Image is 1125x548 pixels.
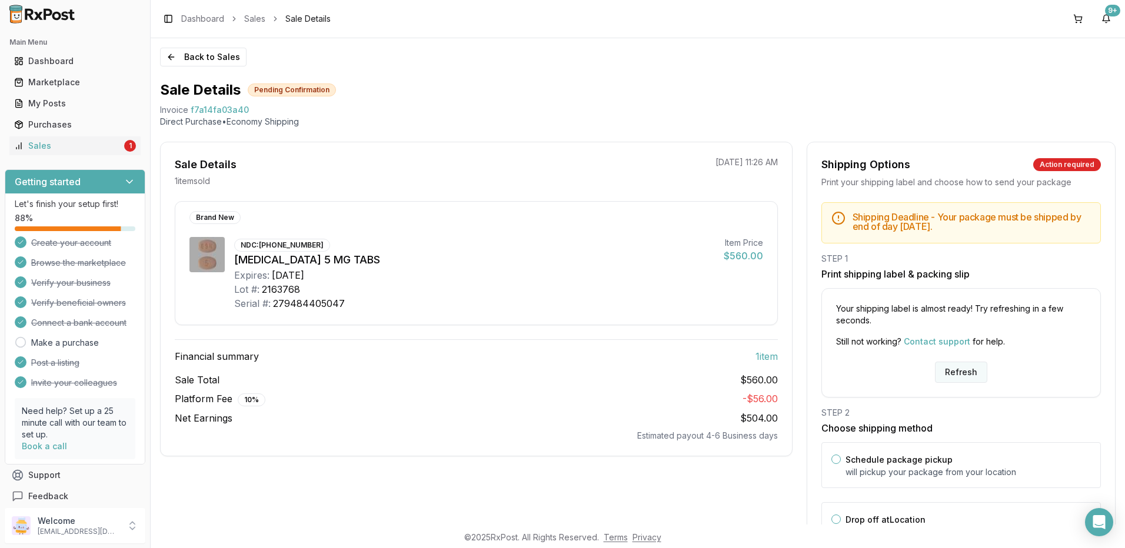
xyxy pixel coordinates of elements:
div: Estimated payout 4-6 Business days [175,430,778,442]
span: Sale Details [285,13,331,25]
a: Sales1 [9,135,141,156]
span: Feedback [28,490,68,502]
button: Back to Sales [160,48,247,66]
span: $504.00 [740,412,778,424]
h3: Getting started [15,175,81,189]
p: Your shipping label is almost ready! Try refreshing in a few seconds. [836,303,1086,326]
p: Direct Purchase • Economy Shipping [160,116,1116,128]
p: Need help? Set up a 25 minute call with our team to set up. [22,405,128,440]
a: Terms [604,532,628,542]
div: Dashboard [14,55,136,67]
div: 279484405047 [273,296,345,310]
div: Sale Details [175,156,237,173]
button: Feedback [5,486,145,507]
span: - $56.00 [743,393,778,405]
a: Purchases [9,114,141,135]
label: Drop off at Location [846,514,926,524]
label: Schedule package pickup [846,455,953,465]
span: 1 item [755,349,778,363]
div: Lot #: [234,282,259,296]
span: Platform Fee [175,392,265,406]
h1: Sale Details [160,81,241,99]
span: $560.00 [740,373,778,387]
span: 88 % [15,212,33,224]
button: 9+ [1097,9,1116,28]
div: Invoice [160,104,188,116]
img: RxPost Logo [5,5,80,24]
button: Dashboard [5,52,145,71]
div: 9+ [1105,5,1120,16]
a: Make a purchase [31,337,99,349]
img: Eliquis 5 MG TABS [189,237,225,272]
div: 10 % [238,393,265,406]
span: Verify beneficial owners [31,297,126,309]
a: My Posts [9,93,141,114]
h2: Main Menu [9,38,141,47]
div: Open Intercom Messenger [1085,508,1113,536]
h3: Print shipping label & packing slip [821,267,1101,281]
div: Pending Confirmation [248,83,336,96]
div: Marketplace [14,76,136,88]
p: Let's finish your setup first! [15,198,135,210]
div: Print your shipping label and choose how to send your package [821,176,1101,188]
div: $560.00 [724,249,763,263]
button: My Posts [5,94,145,113]
div: 1 [124,140,136,152]
div: Sales [14,140,122,152]
button: Marketplace [5,73,145,92]
p: [EMAIL_ADDRESS][DOMAIN_NAME] [38,527,119,536]
img: User avatar [12,516,31,535]
h3: Choose shipping method [821,421,1101,435]
a: Dashboard [181,13,224,25]
span: Financial summary [175,349,259,363]
span: Sale Total [175,373,219,387]
div: Serial #: [234,296,271,310]
a: Marketplace [9,72,141,93]
button: Purchases [5,115,145,134]
div: 2163768 [262,282,300,296]
div: My Posts [14,98,136,109]
div: Action required [1033,158,1101,171]
span: Invite your colleagues [31,377,117,389]
p: [DATE] 11:26 AM [715,156,778,168]
div: Item Price [724,237,763,249]
a: Book a call [22,441,67,451]
nav: breadcrumb [181,13,331,25]
span: Net Earnings [175,411,232,425]
div: [MEDICAL_DATA] 5 MG TABS [234,252,714,268]
div: NDC: [PHONE_NUMBER] [234,239,330,252]
span: f7a14fa03a40 [191,104,249,116]
span: Verify your business [31,277,111,289]
button: Sales1 [5,136,145,155]
p: 1 item sold [175,175,210,187]
div: Shipping Options [821,156,910,173]
a: Privacy [633,532,661,542]
h5: Shipping Deadline - Your package must be shipped by end of day [DATE] . [853,212,1091,231]
p: Welcome [38,515,119,527]
div: Expires: [234,268,269,282]
div: STEP 2 [821,407,1101,419]
span: Connect a bank account [31,317,127,329]
a: Dashboard [9,51,141,72]
p: will pickup your package from your location [846,466,1091,478]
div: STEP 1 [821,253,1101,265]
span: Browse the marketplace [31,257,126,269]
div: Purchases [14,119,136,131]
a: Sales [244,13,265,25]
button: Refresh [935,362,987,383]
div: [DATE] [272,268,304,282]
button: Support [5,465,145,486]
span: Create your account [31,237,111,249]
p: Still not working? for help. [836,336,1086,347]
div: Brand New [189,211,241,224]
span: Post a listing [31,357,79,369]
